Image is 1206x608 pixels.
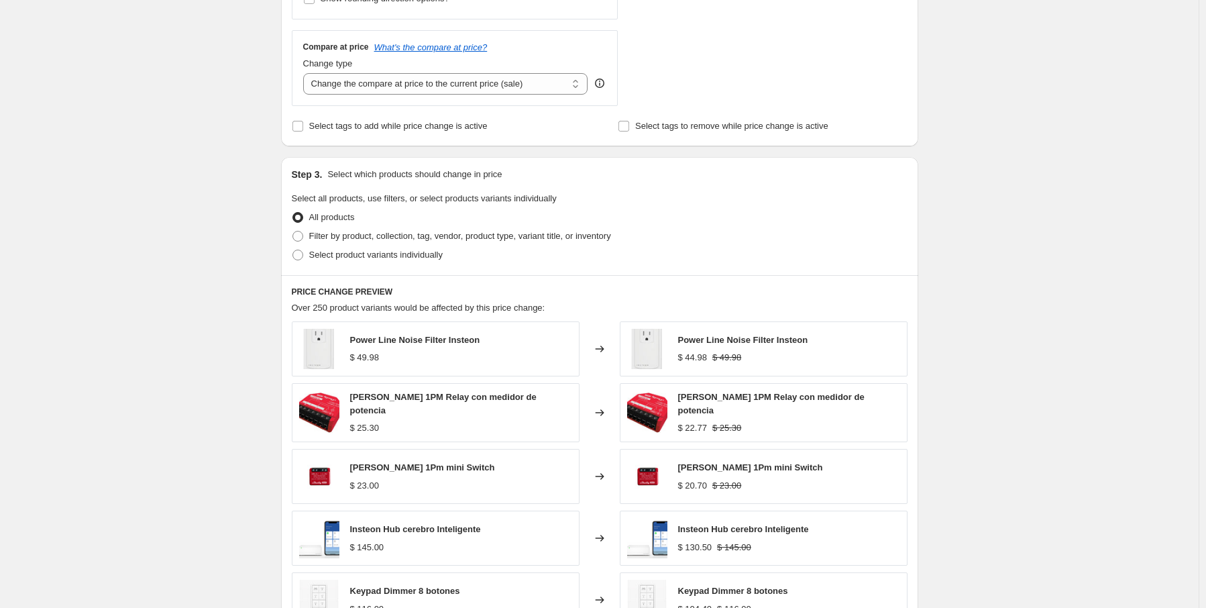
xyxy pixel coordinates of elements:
img: 1PMminigen3-2_80x.jpg [299,456,339,497]
div: $ 25.30 [350,421,379,435]
span: Filter by product, collection, tag, vendor, product type, variant title, or inventory [309,231,611,241]
div: $ 23.00 [350,479,379,493]
h3: Compare at price [303,42,369,52]
span: Power Line Noise Filter Insteon [678,335,808,345]
span: [PERSON_NAME] 1Pm mini Switch [350,462,495,472]
div: $ 44.98 [678,351,707,364]
span: Select tags to add while price change is active [309,121,488,131]
img: 2245-222-2_80x.png [627,518,667,558]
div: $ 130.50 [678,541,712,554]
span: Select tags to remove while price change is active [635,121,828,131]
h6: PRICE CHANGE PREVIEW [292,287,908,297]
span: All products [309,212,355,222]
div: $ 145.00 [350,541,384,554]
span: Select all products, use filters, or select products variants individually [292,193,557,203]
div: $ 49.98 [350,351,379,364]
button: What's the compare at price? [374,42,488,52]
span: Insteon Hub cerebro Inteligente [678,524,809,534]
img: 1626-10-2_80x.jpg [627,329,667,369]
strike: $ 49.98 [712,351,741,364]
span: Change type [303,58,353,68]
span: Insteon Hub cerebro Inteligente [350,524,481,534]
h2: Step 3. [292,168,323,181]
div: $ 22.77 [678,421,707,435]
span: Over 250 product variants would be affected by this price change: [292,303,545,313]
strike: $ 25.30 [712,421,741,435]
img: 1PMGEN3-2_80x.jpg [627,393,667,433]
img: 1PMminigen3-2_80x.jpg [627,456,667,497]
img: 1PMGEN3-2_80x.jpg [299,393,339,433]
span: Select product variants individually [309,250,443,260]
img: 1626-10-2_80x.jpg [299,329,339,369]
span: [PERSON_NAME] 1PM Relay con medidor de potencia [678,392,865,415]
span: [PERSON_NAME] 1Pm mini Switch [678,462,823,472]
span: [PERSON_NAME] 1PM Relay con medidor de potencia [350,392,537,415]
strike: $ 145.00 [717,541,751,554]
div: help [593,77,606,90]
div: $ 20.70 [678,479,707,493]
span: Keypad Dimmer 8 botones [350,586,460,596]
p: Select which products should change in price [327,168,502,181]
img: 2245-222-2_80x.png [299,518,339,558]
span: Keypad Dimmer 8 botones [678,586,788,596]
span: Power Line Noise Filter Insteon [350,335,480,345]
strike: $ 23.00 [712,479,741,493]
